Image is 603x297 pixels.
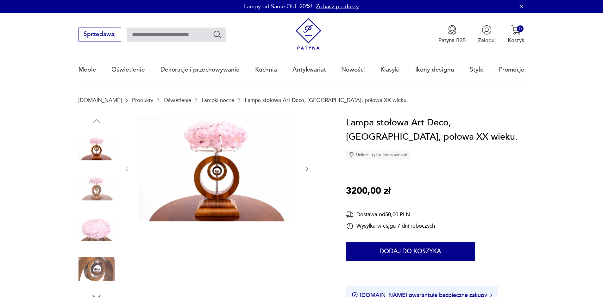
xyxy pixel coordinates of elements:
[482,25,492,35] img: Ikonka użytkownika
[508,25,524,44] button: 0Koszyk
[346,211,354,218] img: Ikona dostawy
[316,3,359,10] a: Zobacz produkty
[380,55,400,84] a: Klasyki
[79,28,121,41] button: Sprzedawaj
[79,211,115,247] img: Zdjęcie produktu Lampa stołowa Art Deco, Polska, połowa XX wieku.
[478,37,496,44] p: Zaloguj
[79,55,96,84] a: Meble
[160,55,240,84] a: Dekoracje i przechowywanie
[438,37,466,44] p: Patyna B2B
[346,150,410,160] div: Unikat - tylko jedna sztuka!
[438,25,466,44] a: Ikona medaluPatyna B2B
[499,55,524,84] a: Promocje
[346,116,524,144] h1: Lampa stołowa Art Deco, [GEOGRAPHIC_DATA], połowa XX wieku.
[245,97,408,103] p: Lampa stołowa Art Deco, [GEOGRAPHIC_DATA], połowa XX wieku.
[346,211,435,218] div: Dostawa od 50,00 PLN
[415,55,454,84] a: Ikony designu
[79,32,121,37] a: Sprzedawaj
[79,97,122,103] a: [DOMAIN_NAME]
[511,25,521,35] img: Ikona koszyka
[111,55,145,84] a: Oświetlenie
[346,184,391,199] p: 3200,00 zł
[490,294,492,297] img: Ikona strzałki w prawo
[470,55,484,84] a: Style
[292,55,326,84] a: Antykwariat
[213,30,222,39] button: Szukaj
[244,3,312,10] p: Lampy od Same Old -20%!
[438,25,466,44] button: Patyna B2B
[79,251,115,287] img: Zdjęcie produktu Lampa stołowa Art Deco, Polska, połowa XX wieku.
[508,37,524,44] p: Koszyk
[346,242,475,261] button: Dodaj do koszyka
[447,25,457,35] img: Ikona medalu
[138,116,296,221] img: Zdjęcie produktu Lampa stołowa Art Deco, Polska, połowa XX wieku.
[255,55,277,84] a: Kuchnia
[132,97,153,103] a: Produkty
[202,97,234,103] a: Lampki nocne
[292,18,324,50] img: Patyna - sklep z meblami i dekoracjami vintage
[478,25,496,44] button: Zaloguj
[346,222,435,230] div: Wysyłka w ciągu 7 dni roboczych
[341,55,365,84] a: Nowości
[79,130,115,166] img: Zdjęcie produktu Lampa stołowa Art Deco, Polska, połowa XX wieku.
[164,97,191,103] a: Oświetlenie
[349,152,354,158] img: Ikona diamentu
[79,170,115,206] img: Zdjęcie produktu Lampa stołowa Art Deco, Polska, połowa XX wieku.
[517,25,524,32] div: 0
